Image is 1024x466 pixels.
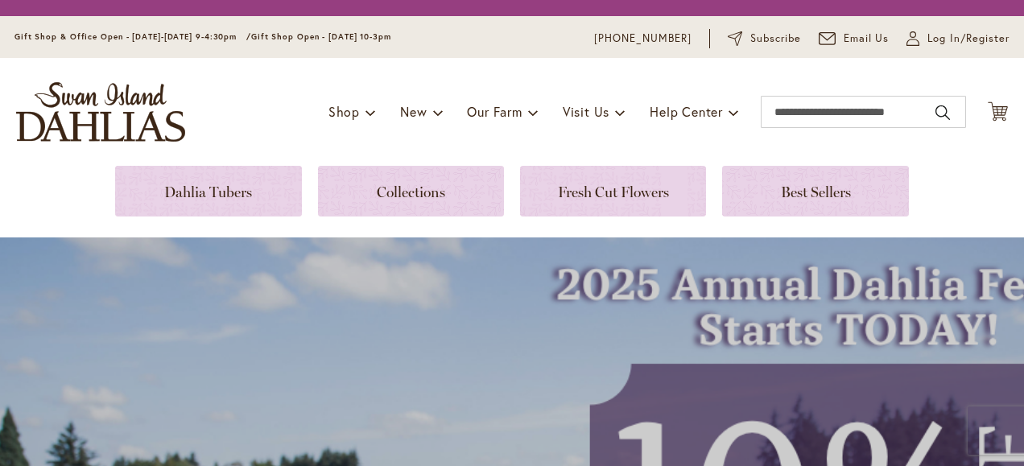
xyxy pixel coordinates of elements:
a: Email Us [819,31,890,47]
a: Subscribe [728,31,801,47]
span: Subscribe [750,31,801,47]
span: Gift Shop Open - [DATE] 10-3pm [251,31,391,42]
span: New [400,103,427,120]
span: Our Farm [467,103,522,120]
span: Shop [328,103,360,120]
a: Log In/Register [906,31,1010,47]
span: Email Us [844,31,890,47]
span: Help Center [650,103,723,120]
span: Visit Us [563,103,609,120]
a: [PHONE_NUMBER] [594,31,692,47]
a: store logo [16,82,185,142]
span: Gift Shop & Office Open - [DATE]-[DATE] 9-4:30pm / [14,31,251,42]
span: Log In/Register [927,31,1010,47]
